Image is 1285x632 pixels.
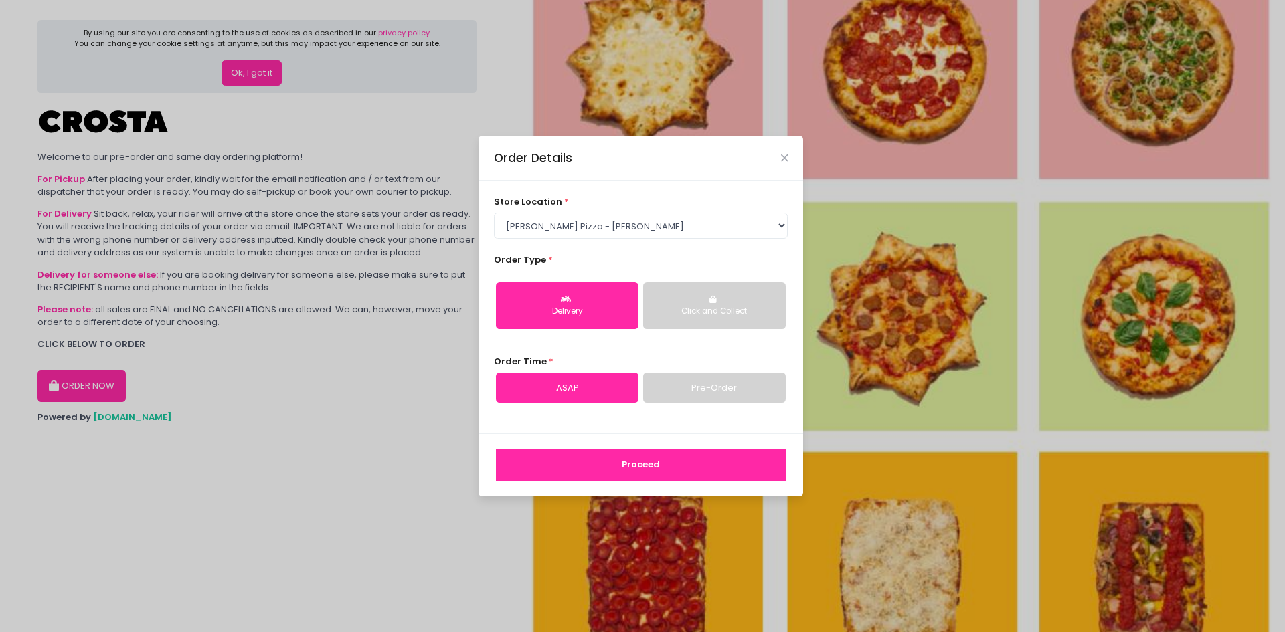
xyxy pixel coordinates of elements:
span: Order Time [494,355,547,368]
div: Delivery [505,306,629,318]
button: Close [781,154,788,161]
button: Delivery [496,282,638,329]
div: Order Details [494,149,572,167]
div: Click and Collect [653,306,776,318]
a: ASAP [496,373,638,403]
button: Click and Collect [643,282,786,329]
a: Pre-Order [643,373,786,403]
span: store location [494,195,562,208]
span: Order Type [494,253,546,266]
button: Proceed [496,449,786,481]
